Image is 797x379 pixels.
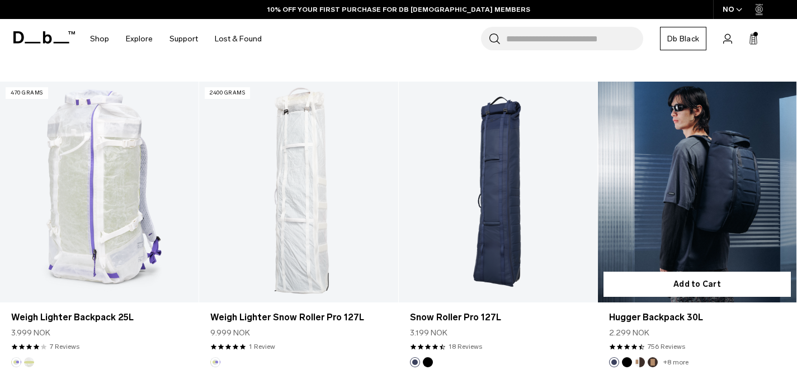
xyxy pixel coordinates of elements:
button: Aurora [11,357,21,367]
button: Add to Cart [603,272,791,297]
a: Hugger Backpack 30L [598,82,796,302]
span: 9.999 NOK [210,327,250,339]
span: 3.999 NOK [11,327,50,339]
a: Weigh Lighter Snow Roller Pro 127L [199,82,398,302]
a: Hugger Backpack 30L [609,311,785,324]
button: Cappuccino [635,357,645,367]
a: 10% OFF YOUR FIRST PURCHASE FOR DB [DEMOGRAPHIC_DATA] MEMBERS [267,4,530,15]
a: Support [169,19,198,59]
span: 2.299 NOK [609,327,649,339]
button: Black Out [423,357,433,367]
button: Black Out [622,357,632,367]
a: Lost & Found [215,19,262,59]
a: 1 reviews [249,342,275,352]
p: 470 grams [6,87,48,99]
a: Weigh Lighter Snow Roller Pro 127L [210,311,386,324]
a: Shop [90,19,109,59]
button: Diffusion [24,357,34,367]
a: Snow Roller Pro 127L [410,311,586,324]
a: 756 reviews [648,342,685,352]
button: Blue Hour [410,357,420,367]
a: Explore [126,19,153,59]
button: Blue Hour [609,357,619,367]
a: Weigh Lighter Backpack 25L [11,311,187,324]
span: 3.199 NOK [410,327,447,339]
button: Aurora [210,357,220,367]
a: +8 more [663,358,688,366]
a: 18 reviews [449,342,482,352]
a: Snow Roller Pro 127L [399,82,597,302]
a: 7 reviews [50,342,79,352]
nav: Main Navigation [82,19,270,59]
a: Db Black [660,27,706,50]
p: 2400 grams [205,87,250,99]
button: Espresso [648,357,658,367]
